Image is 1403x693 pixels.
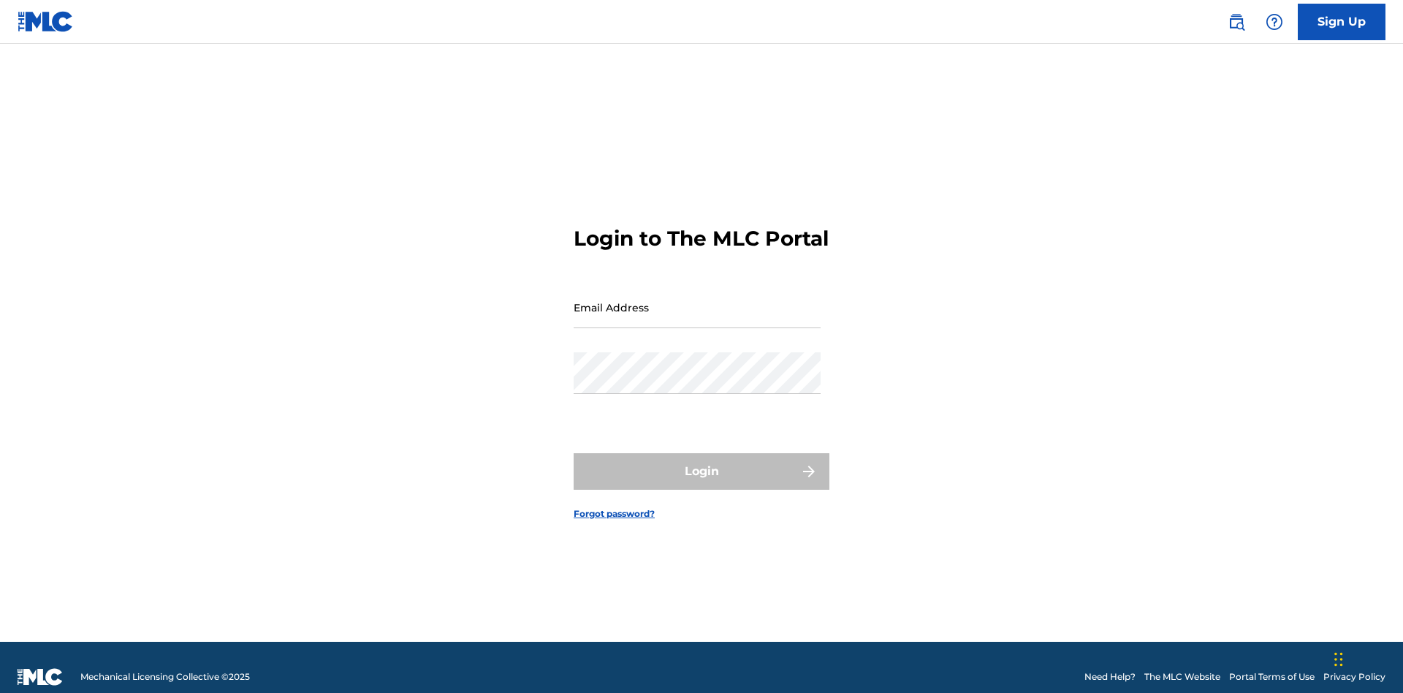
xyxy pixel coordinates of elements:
img: logo [18,668,63,686]
img: search [1228,13,1245,31]
a: Privacy Policy [1323,670,1385,683]
a: The MLC Website [1144,670,1220,683]
img: MLC Logo [18,11,74,32]
img: help [1266,13,1283,31]
iframe: Chat Widget [1330,623,1403,693]
a: Sign Up [1298,4,1385,40]
a: Public Search [1222,7,1251,37]
a: Forgot password? [574,507,655,520]
h3: Login to The MLC Portal [574,226,829,251]
a: Portal Terms of Use [1229,670,1315,683]
span: Mechanical Licensing Collective © 2025 [80,670,250,683]
div: Drag [1334,637,1343,681]
a: Need Help? [1084,670,1136,683]
div: Help [1260,7,1289,37]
